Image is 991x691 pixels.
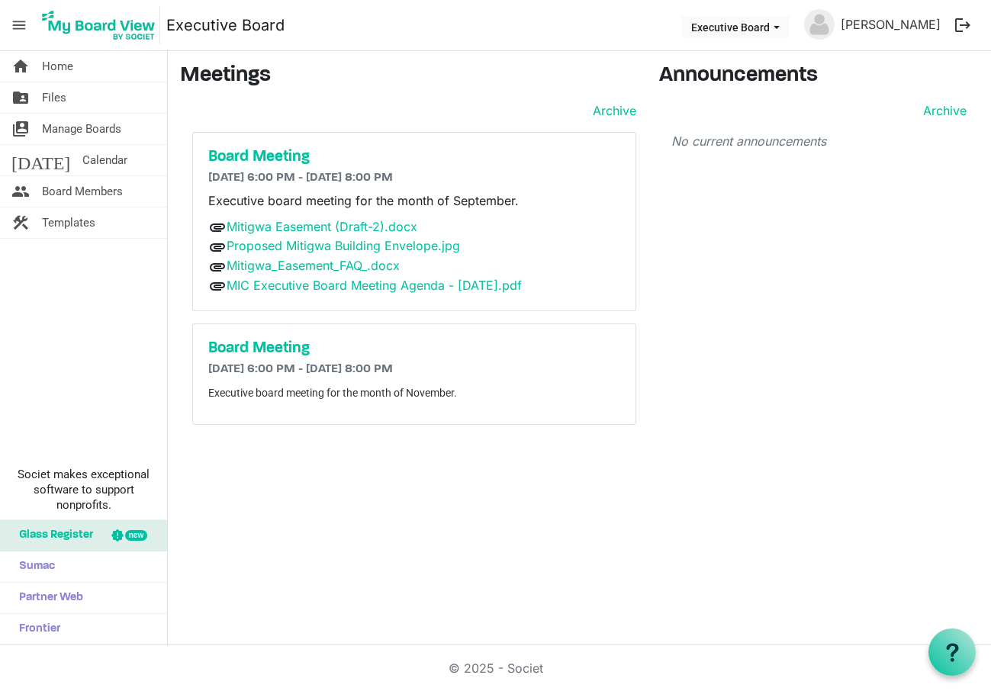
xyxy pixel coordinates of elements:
span: Societ makes exceptional software to support nonprofits. [7,467,160,513]
div: new [125,530,147,541]
a: [PERSON_NAME] [835,9,947,40]
span: Frontier [11,614,60,644]
h6: [DATE] 6:00 PM - [DATE] 8:00 PM [208,171,620,185]
h3: Announcements [659,63,979,89]
a: MIC Executive Board Meeting Agenda - [DATE].pdf [227,278,522,293]
span: people [11,176,30,207]
span: home [11,51,30,82]
a: Mitigwa_Easement_FAQ_.docx [227,258,400,273]
button: Executive Board dropdownbutton [681,16,790,37]
h3: Meetings [180,63,636,89]
span: attachment [208,258,227,276]
span: switch_account [11,114,30,144]
a: Proposed Mitigwa Building Envelope.jpg [227,238,460,253]
span: Board Members [42,176,123,207]
span: folder_shared [11,82,30,113]
span: attachment [208,218,227,236]
span: attachment [208,277,227,295]
span: Calendar [82,145,127,175]
a: Archive [587,101,636,120]
a: © 2025 - Societ [449,660,543,676]
span: menu [5,11,34,40]
a: Mitigwa Easement (Draft-2).docx [227,219,417,234]
span: Home [42,51,73,82]
span: Partner Web [11,583,83,613]
a: Executive Board [166,10,285,40]
button: logout [947,9,979,41]
span: [DATE] [11,145,70,175]
span: Executive board meeting for the month of November. [208,387,457,399]
a: Board Meeting [208,148,620,166]
a: Board Meeting [208,339,620,358]
a: Archive [917,101,967,120]
p: Executive board meeting for the month of September. [208,191,620,210]
span: Templates [42,207,95,238]
span: Files [42,82,66,113]
img: no-profile-picture.svg [804,9,835,40]
span: Sumac [11,551,55,582]
a: My Board View Logo [37,6,166,44]
span: construction [11,207,30,238]
img: My Board View Logo [37,6,160,44]
span: Glass Register [11,520,93,551]
span: Manage Boards [42,114,121,144]
p: No current announcements [671,132,967,150]
h6: [DATE] 6:00 PM - [DATE] 8:00 PM [208,362,620,377]
span: attachment [208,238,227,256]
